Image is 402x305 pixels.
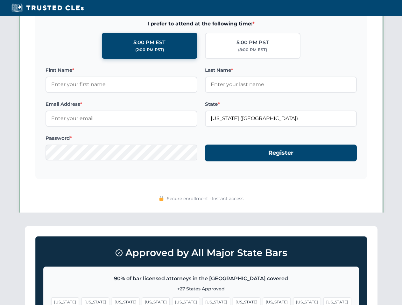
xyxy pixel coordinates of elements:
[46,100,197,108] label: Email Address
[10,3,86,13] img: Trusted CLEs
[205,100,357,108] label: State
[159,196,164,201] img: 🔒
[46,134,197,142] label: Password
[205,66,357,74] label: Last Name
[46,66,197,74] label: First Name
[51,274,351,283] p: 90% of bar licensed attorneys in the [GEOGRAPHIC_DATA] covered
[205,145,357,161] button: Register
[133,38,166,47] div: 5:00 PM EST
[205,111,357,126] input: Florida (FL)
[46,20,357,28] span: I prefer to attend at the following time:
[205,77,357,92] input: Enter your last name
[135,47,164,53] div: (2:00 PM PST)
[167,195,243,202] span: Secure enrollment • Instant access
[46,111,197,126] input: Enter your email
[236,38,269,47] div: 5:00 PM PST
[51,285,351,292] p: +27 States Approved
[43,244,359,261] h3: Approved by All Major State Bars
[46,77,197,92] input: Enter your first name
[238,47,267,53] div: (8:00 PM EST)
